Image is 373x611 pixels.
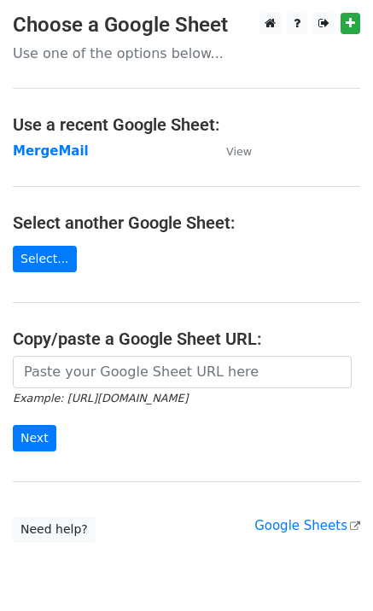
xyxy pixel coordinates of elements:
a: Need help? [13,516,96,543]
h4: Use a recent Google Sheet: [13,114,360,135]
h4: Copy/paste a Google Sheet URL: [13,329,360,349]
a: Select... [13,246,77,272]
small: View [226,145,252,158]
a: Google Sheets [254,518,360,533]
small: Example: [URL][DOMAIN_NAME] [13,392,188,404]
h4: Select another Google Sheet: [13,212,360,233]
input: Next [13,425,56,451]
input: Paste your Google Sheet URL here [13,356,352,388]
p: Use one of the options below... [13,44,360,62]
h3: Choose a Google Sheet [13,13,360,38]
a: View [209,143,252,159]
a: MergeMail [13,143,89,159]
